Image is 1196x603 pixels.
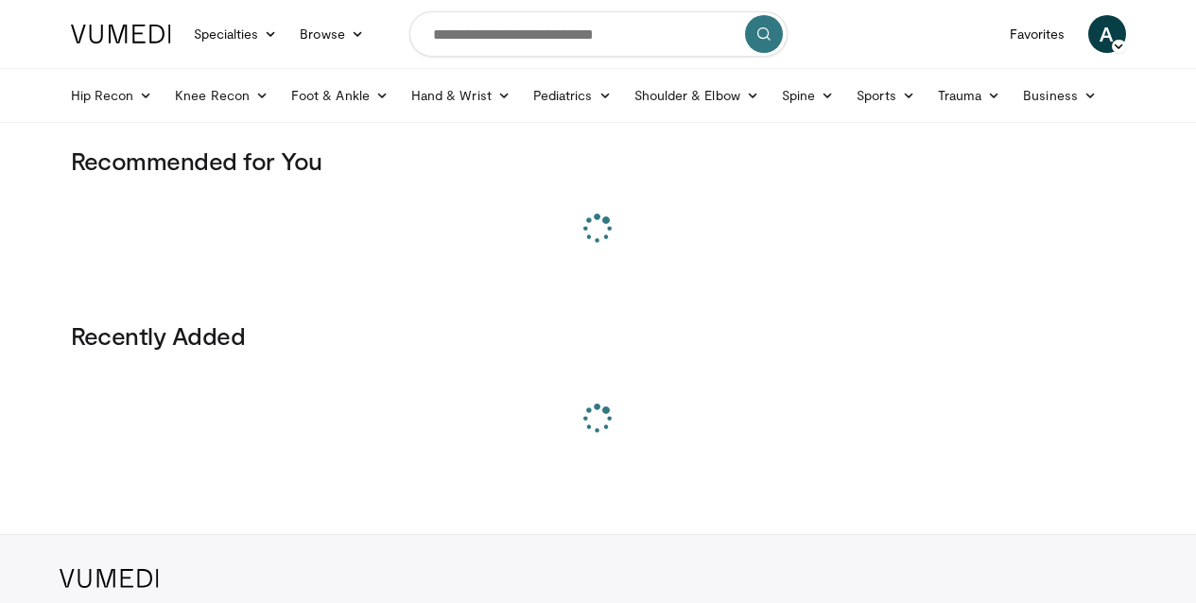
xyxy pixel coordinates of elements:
[71,320,1126,351] h3: Recently Added
[771,77,845,114] a: Spine
[409,11,788,57] input: Search topics, interventions
[164,77,280,114] a: Knee Recon
[623,77,771,114] a: Shoulder & Elbow
[998,15,1077,53] a: Favorites
[522,77,623,114] a: Pediatrics
[60,77,165,114] a: Hip Recon
[60,569,159,588] img: VuMedi Logo
[1012,77,1108,114] a: Business
[280,77,400,114] a: Foot & Ankle
[288,15,375,53] a: Browse
[1088,15,1126,53] a: A
[927,77,1013,114] a: Trauma
[845,77,927,114] a: Sports
[400,77,522,114] a: Hand & Wrist
[71,146,1126,176] h3: Recommended for You
[71,25,171,43] img: VuMedi Logo
[182,15,289,53] a: Specialties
